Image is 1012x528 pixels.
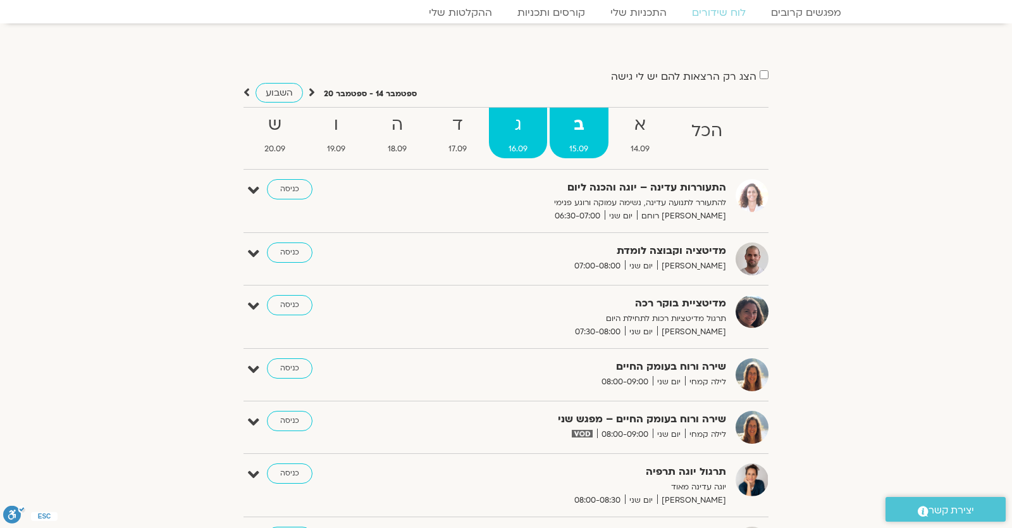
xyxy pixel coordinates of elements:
span: לילה קמחי [685,375,726,389]
a: כניסה [267,242,312,263]
strong: ה [368,111,426,139]
a: ו19.09 [307,108,365,158]
span: 06:30-07:00 [550,210,605,223]
strong: ג [489,111,547,139]
strong: א [611,111,669,139]
a: ש20.09 [245,108,305,158]
strong: מדיטציה וקבוצה לומדת [416,242,726,260]
span: 18.09 [368,142,426,156]
a: כניסה [267,358,312,379]
span: [PERSON_NAME] [657,325,726,339]
strong: מדיטציית בוקר רכה [416,295,726,312]
a: כניסה [267,463,312,484]
span: 08:00-08:30 [570,494,625,507]
img: vodicon [572,430,593,437]
a: ד17.09 [429,108,486,158]
a: הכל [672,108,742,158]
span: השבוע [266,87,293,99]
span: 14.09 [611,142,669,156]
a: השבוע [256,83,303,103]
p: יוגה עדינה מאוד [416,481,726,494]
span: יום שני [625,494,657,507]
span: יום שני [625,260,657,273]
a: יצירת קשר [885,497,1006,522]
strong: התעוררות עדינה – יוגה והכנה ליום [416,179,726,196]
a: ג16.09 [489,108,547,158]
span: [PERSON_NAME] רוחם [637,210,726,223]
strong: ו [307,111,365,139]
a: ה18.09 [368,108,426,158]
strong: ב [550,111,608,139]
a: התכניות שלי [598,6,679,19]
p: להתעורר לתנועה עדינה, נשימה עמוקה ורוגע פנימי [416,196,726,210]
span: 15.09 [550,142,608,156]
span: 07:00-08:00 [570,260,625,273]
span: 20.09 [245,142,305,156]
span: יום שני [653,428,685,441]
label: הצג רק הרצאות להם יש לי גישה [611,71,756,82]
a: ב15.09 [550,108,608,158]
span: [PERSON_NAME] [657,260,726,273]
a: כניסה [267,295,312,315]
a: כניסה [267,179,312,199]
nav: Menu [158,6,854,19]
a: קורסים ותכניות [505,6,598,19]
span: 07:30-08:00 [571,325,625,339]
strong: שירה ורוח בעומק החיים [416,358,726,375]
a: לוח שידורים [679,6,758,19]
strong: תרגול יוגה תרפיה [416,463,726,481]
strong: ד [429,111,486,139]
a: מפגשים קרובים [758,6,854,19]
span: [PERSON_NAME] [657,494,726,507]
span: יום שני [605,210,637,223]
span: 08:00-09:00 [597,428,653,441]
span: 17.09 [429,142,486,156]
strong: שירה ורוח בעומק החיים – מפגש שני [416,411,726,428]
a: כניסה [267,411,312,431]
span: יום שני [653,375,685,389]
strong: הכל [672,117,742,146]
a: א14.09 [611,108,669,158]
span: יצירת קשר [929,502,974,519]
p: ספטמבר 14 - ספטמבר 20 [324,87,417,101]
span: לילה קמחי [685,428,726,441]
a: ההקלטות שלי [416,6,505,19]
span: 08:00-09:00 [597,375,653,389]
strong: ש [245,111,305,139]
p: תרגול מדיטציות רכות לתחילת היום [416,312,726,325]
span: 19.09 [307,142,365,156]
span: 16.09 [489,142,547,156]
span: יום שני [625,325,657,339]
